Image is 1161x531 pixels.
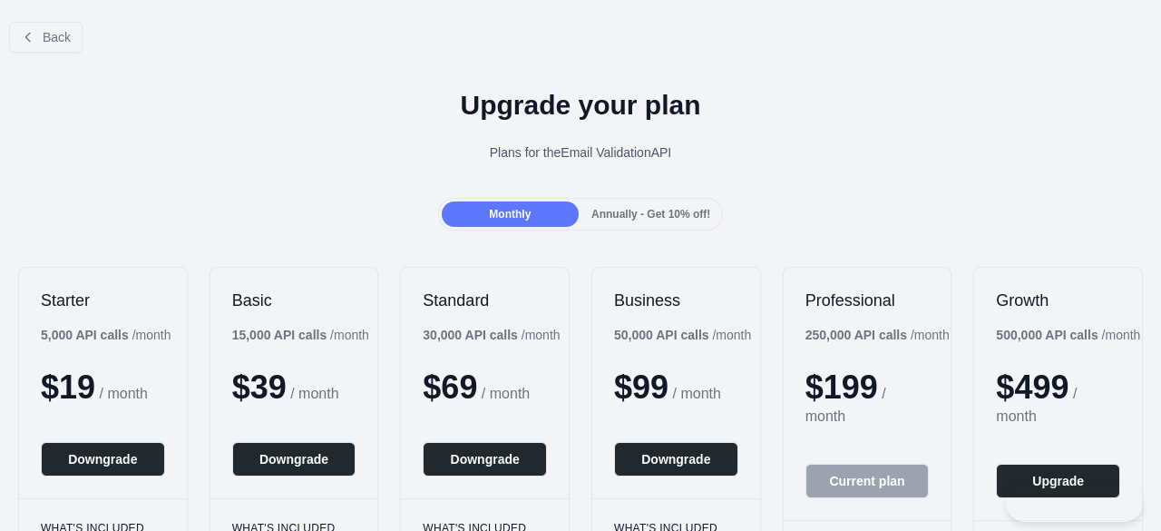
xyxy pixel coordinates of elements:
h2: Business [614,290,738,311]
b: 50,000 API calls [614,328,709,342]
div: / month [614,326,751,344]
iframe: Toggle Customer Support [1006,484,1143,522]
div: / month [996,326,1140,344]
h2: Professional [805,290,930,311]
b: 30,000 API calls [423,328,518,342]
b: 500,000 API calls [996,328,1098,342]
div: / month [805,326,950,344]
h2: Growth [996,290,1120,311]
div: / month [423,326,560,344]
h2: Standard [423,290,547,311]
b: 250,000 API calls [805,328,907,342]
